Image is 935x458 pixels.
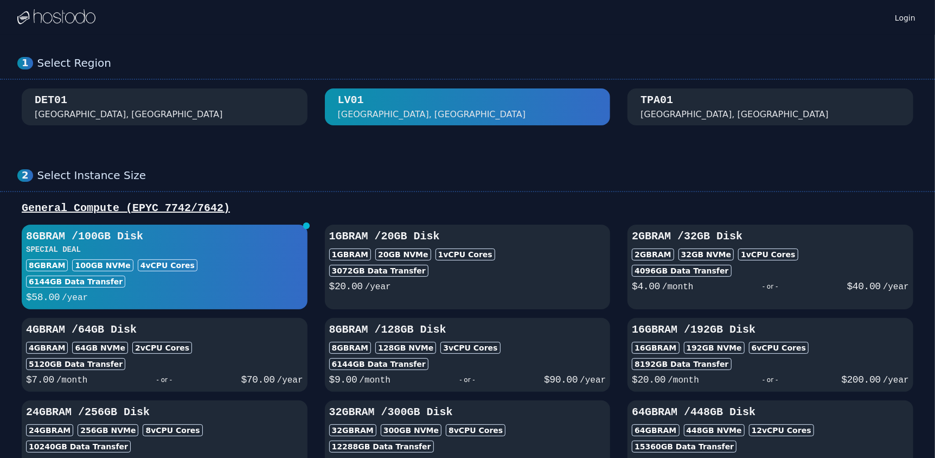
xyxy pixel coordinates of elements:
[37,169,918,182] div: Select Instance Size
[329,322,606,338] h3: 8GB RAM / 128 GB Disk
[22,88,308,125] button: DET01 [GEOGRAPHIC_DATA], [GEOGRAPHIC_DATA]
[749,424,814,436] div: 12 vCPU Cores
[632,265,731,277] div: 4096 GB Data Transfer
[56,376,88,385] span: /month
[17,201,918,216] div: General Compute (EPYC 7742/7642)
[440,342,500,354] div: 3 vCPU Cores
[72,259,133,271] div: 100 GB NVMe
[22,225,308,309] button: 8GBRAM /100GB DiskSPECIAL DEAL8GBRAM100GB NVMe4vCPU Cores6144GB Data Transfer$58.00/year
[26,322,303,338] h3: 4GB RAM / 64 GB Disk
[329,374,357,385] span: $ 9.00
[627,88,913,125] button: TPA01 [GEOGRAPHIC_DATA], [GEOGRAPHIC_DATA]
[325,88,611,125] button: LV01 [GEOGRAPHIC_DATA], [GEOGRAPHIC_DATA]
[632,322,909,338] h3: 16GB RAM / 192 GB Disk
[26,424,73,436] div: 24GB RAM
[694,279,847,294] div: - or -
[883,282,909,292] span: /year
[26,405,303,420] h3: 24GB RAM / 256 GB Disk
[641,108,829,121] div: [GEOGRAPHIC_DATA], [GEOGRAPHIC_DATA]
[37,56,918,70] div: Select Region
[390,372,544,387] div: - or -
[329,358,428,370] div: 6144 GB Data Transfer
[17,57,33,69] div: 1
[338,93,364,108] div: LV01
[329,424,376,436] div: 32GB RAM
[641,93,673,108] div: TPA01
[26,259,68,271] div: 8GB RAM
[17,169,33,182] div: 2
[365,282,391,292] span: /year
[62,293,88,303] span: /year
[26,276,125,288] div: 6144 GB Data Transfer
[329,249,371,260] div: 1GB RAM
[632,281,660,292] span: $ 4.00
[87,372,241,387] div: - or -
[329,229,606,244] h3: 1GB RAM / 20 GB Disk
[26,358,125,370] div: 5120 GB Data Transfer
[381,424,441,436] div: 300 GB NVMe
[678,249,734,260] div: 32 GB NVMe
[138,259,197,271] div: 4 vCPU Cores
[329,405,606,420] h3: 32GB RAM / 300 GB Disk
[35,108,223,121] div: [GEOGRAPHIC_DATA], [GEOGRAPHIC_DATA]
[26,374,54,385] span: $ 7.00
[26,229,303,244] h3: 8GB RAM / 100 GB Disk
[436,249,495,260] div: 1 vCPU Cores
[847,281,881,292] span: $ 40.00
[632,342,679,354] div: 16GB RAM
[632,374,665,385] span: $ 20.00
[72,342,128,354] div: 64 GB NVMe
[749,342,809,354] div: 6 vCPU Cores
[359,376,390,385] span: /month
[544,374,578,385] span: $ 90.00
[329,441,434,453] div: 12288 GB Data Transfer
[699,372,841,387] div: - or -
[684,424,745,436] div: 448 GB NVMe
[738,249,798,260] div: 1 vCPU Cores
[22,318,308,392] button: 4GBRAM /64GB Disk4GBRAM64GB NVMe2vCPU Cores5120GB Data Transfer$7.00/month- or -$70.00/year
[632,229,909,244] h3: 2GB RAM / 32 GB Disk
[893,10,918,23] a: Login
[632,424,679,436] div: 64GB RAM
[580,376,606,385] span: /year
[632,358,731,370] div: 8192 GB Data Transfer
[78,424,138,436] div: 256 GB NVMe
[338,108,526,121] div: [GEOGRAPHIC_DATA], [GEOGRAPHIC_DATA]
[325,318,611,392] button: 8GBRAM /128GB Disk8GBRAM128GB NVMe3vCPU Cores6144GB Data Transfer$9.00/month- or -$90.00/year
[446,424,505,436] div: 8 vCPU Cores
[329,342,371,354] div: 8GB RAM
[684,342,745,354] div: 192 GB NVMe
[325,225,611,309] button: 1GBRAM /20GB Disk1GBRAM20GB NVMe1vCPU Cores3072GB Data Transfer$20.00/year
[662,282,694,292] span: /month
[329,265,428,277] div: 3072 GB Data Transfer
[329,281,363,292] span: $ 20.00
[35,93,67,108] div: DET01
[132,342,192,354] div: 2 vCPU Cores
[375,342,436,354] div: 128 GB NVMe
[668,376,699,385] span: /month
[842,374,881,385] span: $ 200.00
[632,441,737,453] div: 15360 GB Data Transfer
[627,225,913,309] button: 2GBRAM /32GB Disk2GBRAM32GB NVMe1vCPU Cores4096GB Data Transfer$4.00/month- or -$40.00/year
[277,376,303,385] span: /year
[26,342,68,354] div: 4GB RAM
[375,249,431,260] div: 20 GB NVMe
[143,424,202,436] div: 8 vCPU Cores
[241,374,275,385] span: $ 70.00
[883,376,909,385] span: /year
[627,318,913,392] button: 16GBRAM /192GB Disk16GBRAM192GB NVMe6vCPU Cores8192GB Data Transfer$20.00/month- or -$200.00/year
[26,292,60,303] span: $ 58.00
[26,441,131,453] div: 10240 GB Data Transfer
[17,9,95,26] img: Logo
[26,244,303,255] h3: SPECIAL DEAL
[632,249,674,260] div: 2GB RAM
[632,405,909,420] h3: 64GB RAM / 448 GB Disk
